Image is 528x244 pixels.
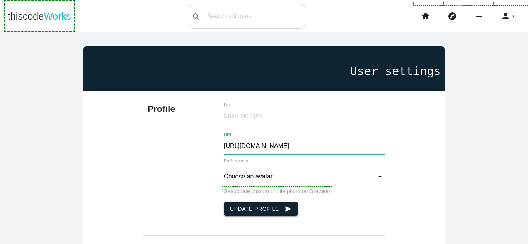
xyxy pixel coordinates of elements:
input: Search snippets [203,8,305,24]
i: arrow_drop_down [510,4,516,29]
label: Profile photo [224,158,248,163]
label: Bio [224,102,359,107]
input: Enter url here [224,138,385,155]
h1: User settings [87,65,441,77]
i: home [421,4,430,29]
label: URL [224,133,359,138]
button: Update Profilesend [224,202,298,216]
a: Set/update custom profile photo on Gravatar [224,188,330,194]
a: thiscodeWorks [8,4,71,29]
b: Profile [148,104,175,114]
i: send [285,202,292,216]
input: Enter bio here [224,108,385,124]
span: Works [44,11,71,22]
i: person [501,4,510,29]
button: search [189,4,203,28]
i: explore [448,4,457,29]
i: add [474,4,484,29]
i: search [192,5,201,29]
